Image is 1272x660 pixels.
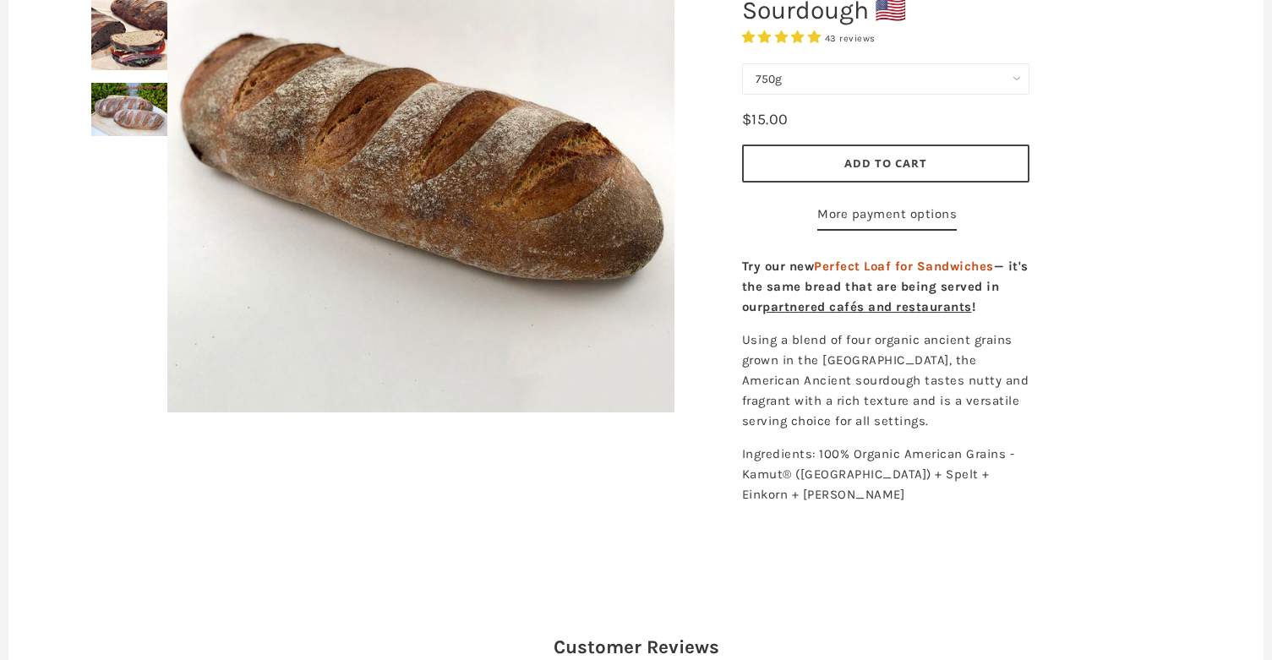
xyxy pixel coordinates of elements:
[742,259,1029,314] strong: Try our new — it's the same bread that are being served in our !
[742,332,1029,428] span: Using a blend of four organic ancient grains grown in the [GEOGRAPHIC_DATA], the American Ancient...
[762,299,972,314] a: partnered cafés and restaurants
[825,33,876,44] span: 43 reviews
[844,155,927,171] span: Add to Cart
[742,446,1015,502] span: Ingredients: 100% Organic American Grains - Kamut® ([GEOGRAPHIC_DATA]) + Spelt + Einkorn + [PERSO...
[742,107,789,132] div: $15.00
[817,204,957,231] a: More payment options
[91,83,167,136] img: Organic American Ancient Grains Sourdough 🇺🇸
[742,145,1029,183] button: Add to Cart
[814,259,994,274] span: Perfect Loaf for Sandwiches
[742,30,825,45] span: 4.93 stars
